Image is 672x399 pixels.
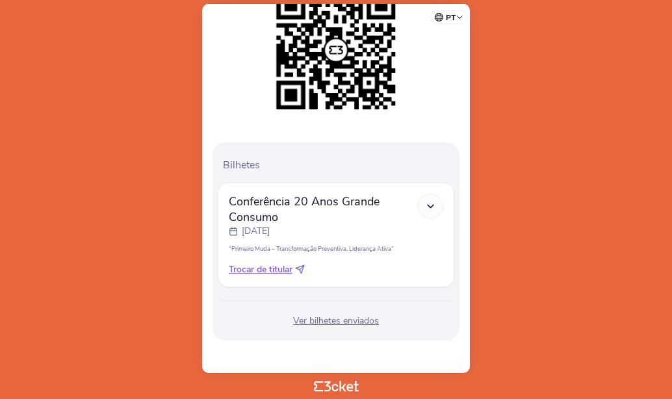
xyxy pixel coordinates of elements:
[218,315,454,328] div: Ver bilhetes enviados
[223,158,454,172] p: Bilhetes
[229,244,443,253] p: “Primeiro Muda – Transformação Preventiva, Liderança Ativa”
[229,263,292,276] span: Trocar de titular
[229,194,418,225] span: Conferência 20 Anos Grande Consumo
[242,225,270,238] p: [DATE]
